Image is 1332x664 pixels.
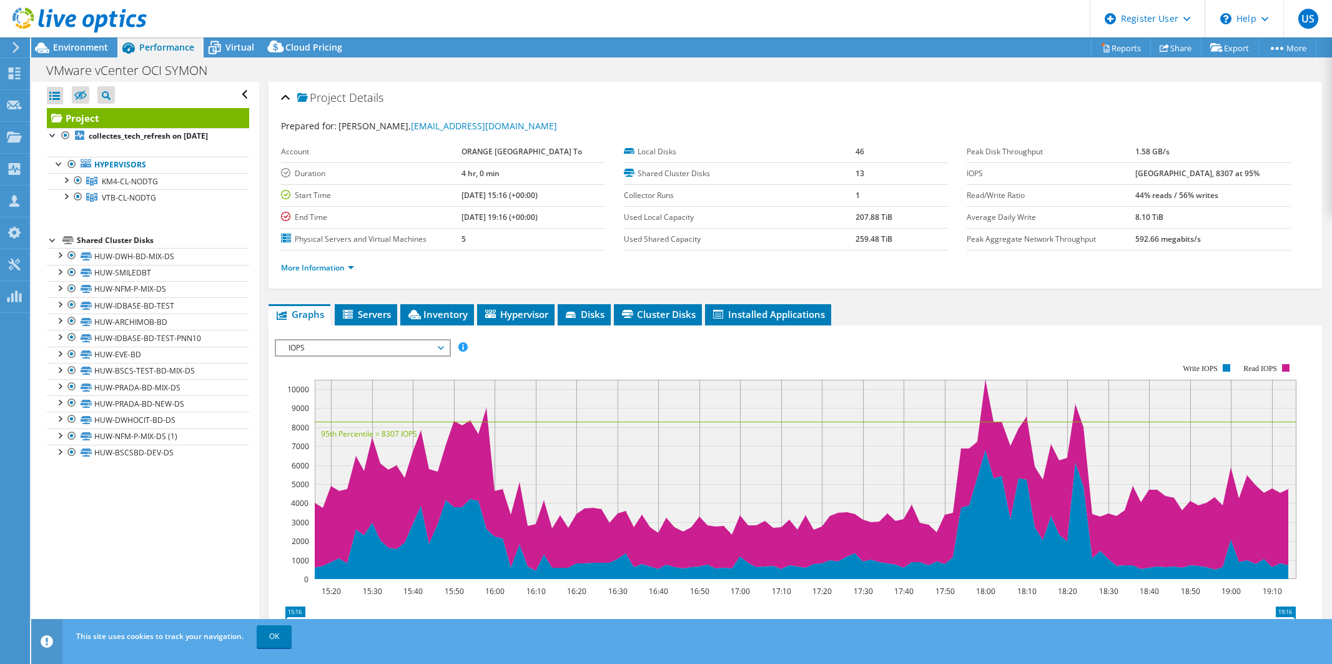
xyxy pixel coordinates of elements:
[444,586,463,597] text: 15:50
[225,41,254,53] span: Virtual
[281,189,461,202] label: Start Time
[1262,586,1281,597] text: 19:10
[526,586,545,597] text: 16:10
[1098,586,1118,597] text: 18:30
[292,479,309,490] text: 5000
[257,625,292,648] a: OK
[321,429,417,439] text: 95th Percentile = 8307 IOPS
[291,498,308,508] text: 4000
[411,120,557,132] a: [EMAIL_ADDRESS][DOMAIN_NAME]
[856,234,892,244] b: 259.48 TiB
[292,403,309,414] text: 9000
[362,586,382,597] text: 15:30
[856,190,860,201] b: 1
[47,314,249,330] a: HUW-ARCHIMOB-BD
[292,555,309,566] text: 1000
[102,192,156,203] span: VTB-CL-NODTG
[967,146,1136,158] label: Peak Disk Throughput
[102,176,158,187] span: KM4-CL-NODTG
[47,412,249,428] a: HUW-DWHOCIT-BD-DS
[1150,38,1201,57] a: Share
[304,574,308,585] text: 0
[1057,586,1077,597] text: 18:20
[564,308,604,320] span: Disks
[1017,586,1036,597] text: 18:10
[47,379,249,395] a: HUW-PRADA-BD-MIX-DS
[856,168,864,179] b: 13
[624,233,856,245] label: Used Shared Capacity
[281,211,461,224] label: End Time
[967,167,1136,180] label: IOPS
[53,41,108,53] span: Environment
[282,340,443,355] span: IOPS
[47,395,249,412] a: HUW-PRADA-BD-NEW-DS
[485,586,504,597] text: 16:00
[47,281,249,297] a: HUW-NFM-P-MIX-DS
[624,167,856,180] label: Shared Cluster Disks
[297,92,346,104] span: Project
[624,146,856,158] label: Local Disks
[1183,364,1218,373] text: Write IOPS
[1091,38,1151,57] a: Reports
[47,157,249,173] a: Hypervisors
[281,167,461,180] label: Duration
[292,536,309,547] text: 2000
[1135,168,1260,179] b: [GEOGRAPHIC_DATA], 8307 at 95%
[47,363,249,379] a: HUW-BSCS-TEST-BD-MIX-DS
[608,586,627,597] text: 16:30
[47,248,249,264] a: HUW-DWH-BD-MIX-DS
[338,120,557,132] span: [PERSON_NAME],
[47,108,249,128] a: Project
[1243,364,1277,373] text: Read IOPS
[281,262,354,273] a: More Information
[349,90,383,105] span: Details
[281,233,461,245] label: Physical Servers and Virtual Machines
[407,308,468,320] span: Inventory
[292,441,309,452] text: 7000
[620,308,696,320] span: Cluster Disks
[461,212,538,222] b: [DATE] 19:16 (+00:00)
[1180,586,1200,597] text: 18:50
[341,308,391,320] span: Servers
[47,173,249,189] a: KM4-CL-NODTG
[47,128,249,144] a: collectes_tech_refresh on [DATE]
[47,445,249,461] a: HUW-BSCSBD-DEV-DS
[1221,586,1240,597] text: 19:00
[77,233,249,248] div: Shared Cluster Disks
[461,168,500,179] b: 4 hr, 0 min
[292,460,309,471] text: 6000
[47,189,249,206] a: VTB-CL-NODTG
[287,384,309,395] text: 10000
[730,586,749,597] text: 17:00
[1201,38,1259,57] a: Export
[935,586,954,597] text: 17:50
[89,131,208,141] b: collectes_tech_refresh on [DATE]
[139,41,194,53] span: Performance
[689,586,709,597] text: 16:50
[47,330,249,346] a: HUW-IDBASE-BD-TEST-PNN10
[1139,586,1158,597] text: 18:40
[292,422,309,433] text: 8000
[967,211,1136,224] label: Average Daily Write
[292,517,309,528] text: 3000
[1220,13,1231,24] svg: \n
[47,347,249,363] a: HUW-EVE-BD
[76,631,244,642] span: This site uses cookies to track your navigation.
[1135,146,1170,157] b: 1.58 GB/s
[894,586,913,597] text: 17:40
[856,212,892,222] b: 207.88 TiB
[483,308,548,320] span: Hypervisor
[41,64,227,77] h1: VMware vCenter OCI SYMON
[461,234,466,244] b: 5
[1258,38,1316,57] a: More
[975,586,995,597] text: 18:00
[624,211,856,224] label: Used Local Capacity
[624,189,856,202] label: Collector Runs
[285,41,342,53] span: Cloud Pricing
[47,265,249,281] a: HUW-SMILEDBT
[321,586,340,597] text: 15:20
[856,146,864,157] b: 46
[853,586,872,597] text: 17:30
[566,586,586,597] text: 16:20
[967,233,1136,245] label: Peak Aggregate Network Throughput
